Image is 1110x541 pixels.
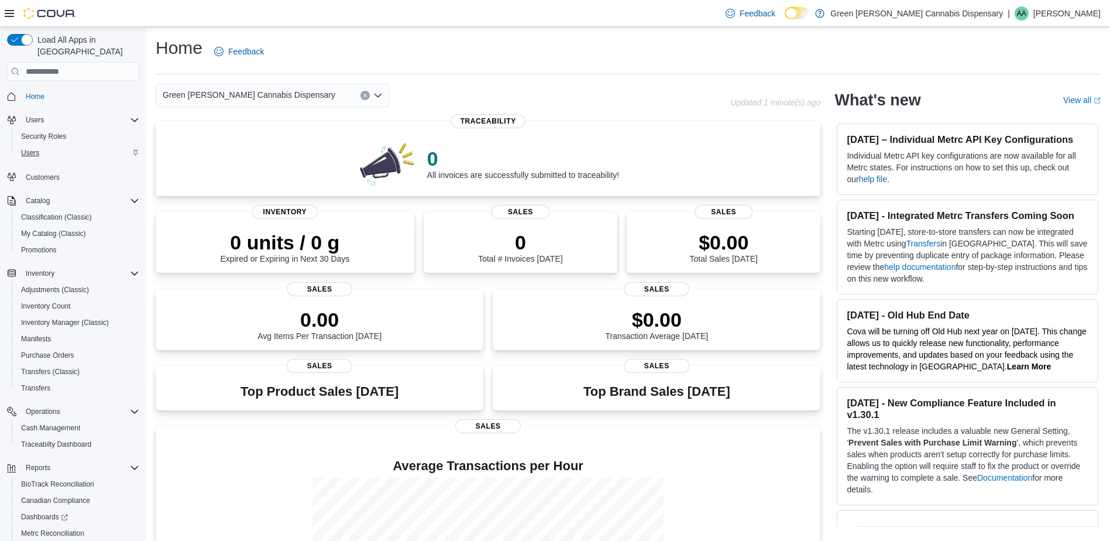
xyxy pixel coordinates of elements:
[357,140,418,187] img: 0
[16,477,99,491] a: BioTrack Reconciliation
[21,367,80,376] span: Transfers (Classic)
[21,461,55,475] button: Reports
[21,213,92,222] span: Classification (Classic)
[427,147,619,180] div: All invoices are successfully submitted to traceability!
[1063,95,1101,105] a: View allExternal link
[847,150,1088,185] p: Individual Metrc API key configurations are now available for all Metrc states. For instructions ...
[606,308,709,341] div: Transaction Average [DATE]
[257,308,382,331] p: 0.00
[21,113,49,127] button: Users
[12,492,144,509] button: Canadian Compliance
[847,327,1086,371] span: Cova will be turning off Old Hub next year on [DATE]. This change allows us to quickly release ne...
[16,210,97,224] a: Classification (Classic)
[16,365,84,379] a: Transfers (Classic)
[21,285,89,295] span: Adjustments (Classic)
[16,243,61,257] a: Promotions
[16,283,94,297] a: Adjustments (Classic)
[16,283,139,297] span: Adjustments (Classic)
[26,92,44,101] span: Home
[16,477,139,491] span: BioTrack Reconciliation
[624,282,689,296] span: Sales
[209,40,269,63] a: Feedback
[21,266,139,280] span: Inventory
[847,309,1088,321] h3: [DATE] - Old Hub End Date
[373,91,383,100] button: Open list of options
[21,334,51,344] span: Manifests
[16,210,139,224] span: Classification (Classic)
[12,209,144,225] button: Classification (Classic)
[785,19,785,20] span: Dark Mode
[26,269,54,278] span: Inventory
[21,512,68,522] span: Dashboards
[695,205,752,219] span: Sales
[1015,6,1029,20] div: Amy Akers
[16,437,96,451] a: Traceabilty Dashboard
[16,421,139,435] span: Cash Management
[16,129,71,143] a: Security Roles
[16,332,56,346] a: Manifests
[977,473,1032,482] a: Documentation
[12,364,144,380] button: Transfers (Classic)
[478,231,562,263] div: Total # Invoices [DATE]
[26,196,50,206] span: Catalog
[785,7,809,19] input: Dark Mode
[21,302,71,311] span: Inventory Count
[606,308,709,331] p: $0.00
[830,6,1003,20] p: Green [PERSON_NAME] Cannabis Dispensary
[16,494,95,508] a: Canadian Compliance
[16,146,139,160] span: Users
[21,461,139,475] span: Reports
[16,381,139,395] span: Transfers
[16,332,139,346] span: Manifests
[21,405,139,419] span: Operations
[33,34,139,57] span: Load All Apps in [GEOGRAPHIC_DATA]
[624,359,689,373] span: Sales
[12,298,144,314] button: Inventory Count
[906,239,941,248] a: Transfers
[21,89,139,104] span: Home
[21,266,59,280] button: Inventory
[2,168,144,185] button: Customers
[21,245,57,255] span: Promotions
[12,347,144,364] button: Purchase Orders
[21,405,65,419] button: Operations
[451,114,525,128] span: Traceability
[847,397,1088,420] h3: [DATE] - New Compliance Feature Included in v1.30.1
[21,194,54,208] button: Catalog
[1007,362,1051,371] a: Learn More
[26,463,50,472] span: Reports
[21,384,50,393] span: Transfers
[21,423,80,433] span: Cash Management
[12,242,144,258] button: Promotions
[23,8,76,19] img: Cova
[16,348,79,362] a: Purchase Orders
[228,46,264,57] span: Feedback
[16,299,139,313] span: Inventory Count
[427,147,619,170] p: 0
[16,494,139,508] span: Canadian Compliance
[16,381,55,395] a: Transfers
[16,421,85,435] a: Cash Management
[455,419,521,433] span: Sales
[2,460,144,476] button: Reports
[2,88,144,105] button: Home
[287,359,352,373] span: Sales
[21,351,74,360] span: Purchase Orders
[21,480,94,489] span: BioTrack Reconciliation
[21,90,49,104] a: Home
[1033,6,1101,20] p: [PERSON_NAME]
[21,113,139,127] span: Users
[847,425,1088,495] p: The v1.30.1 release includes a valuable new General Setting, ' ', which prevents sales when produ...
[21,529,84,538] span: Metrc Reconciliation
[21,318,109,327] span: Inventory Manager (Classic)
[220,231,349,263] div: Expired or Expiring in Next 30 Days
[26,407,60,416] span: Operations
[257,308,382,341] div: Avg Items Per Transaction [DATE]
[12,509,144,525] a: Dashboards
[2,193,144,209] button: Catalog
[21,194,139,208] span: Catalog
[21,169,139,184] span: Customers
[1008,6,1010,20] p: |
[26,173,60,182] span: Customers
[16,348,139,362] span: Purchase Orders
